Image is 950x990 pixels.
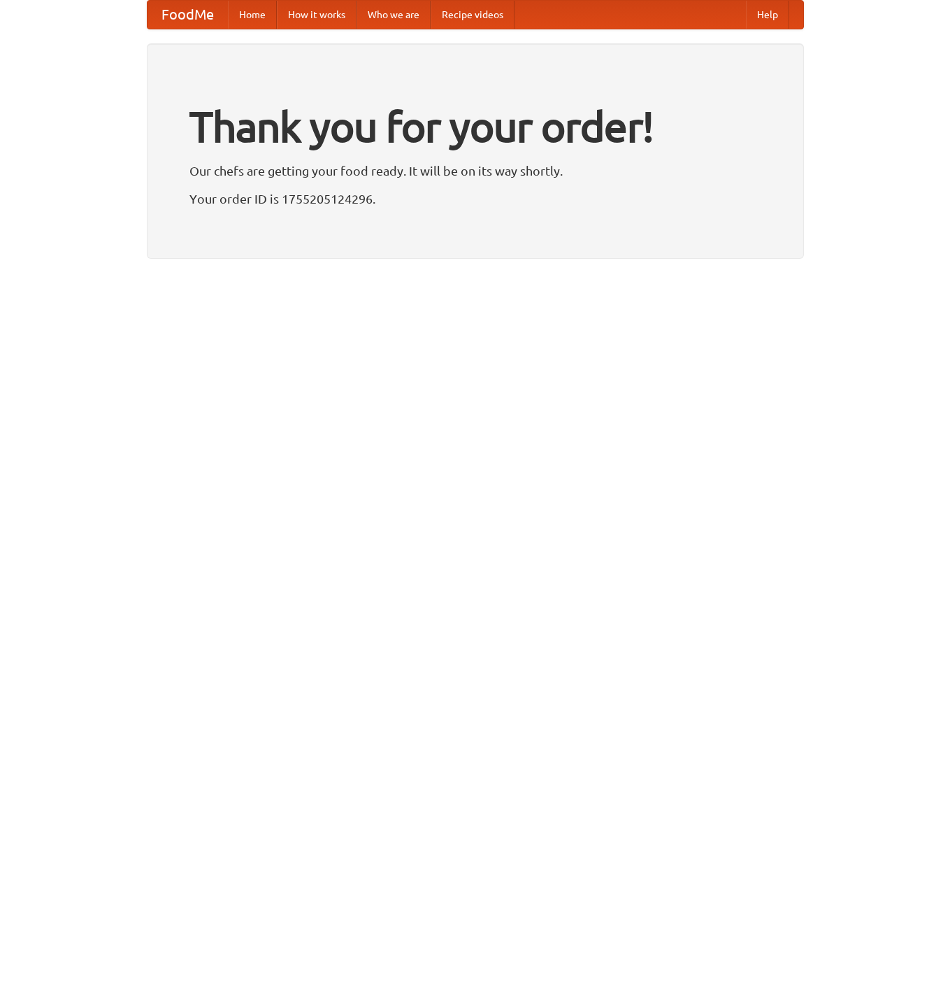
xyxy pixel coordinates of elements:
p: Our chefs are getting your food ready. It will be on its way shortly. [189,160,761,181]
h1: Thank you for your order! [189,93,761,160]
a: FoodMe [147,1,228,29]
p: Your order ID is 1755205124296. [189,188,761,209]
a: Help [746,1,789,29]
a: Home [228,1,277,29]
a: How it works [277,1,357,29]
a: Who we are [357,1,431,29]
a: Recipe videos [431,1,514,29]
